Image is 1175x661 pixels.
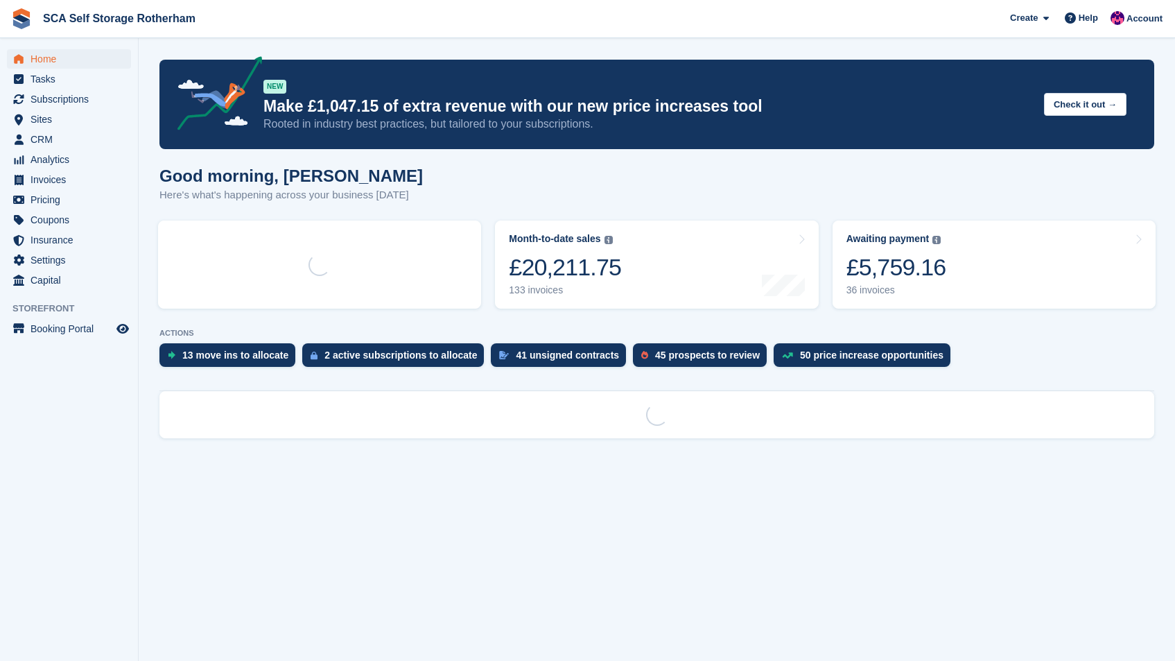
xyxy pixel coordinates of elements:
[159,187,423,203] p: Here's what's happening across your business [DATE]
[114,320,131,337] a: Preview store
[31,210,114,230] span: Coupons
[263,80,286,94] div: NEW
[31,319,114,338] span: Booking Portal
[311,351,317,360] img: active_subscription_to_allocate_icon-d502201f5373d7db506a760aba3b589e785aa758c864c3986d89f69b8ff3...
[495,221,818,309] a: Month-to-date sales £20,211.75 133 invoices
[1111,11,1124,25] img: Sam Chapman
[633,343,774,374] a: 45 prospects to review
[499,351,509,359] img: contract_signature_icon-13c848040528278c33f63329250d36e43548de30e8caae1d1a13099fd9432cc5.svg
[31,110,114,129] span: Sites
[641,351,648,359] img: prospect-51fa495bee0391a8d652442698ab0144808aea92771e9ea1ae160a38d050c398.svg
[263,117,1033,132] p: Rooted in industry best practices, but tailored to your subscriptions.
[846,284,946,296] div: 36 invoices
[12,302,138,316] span: Storefront
[31,69,114,89] span: Tasks
[7,250,131,270] a: menu
[509,233,600,245] div: Month-to-date sales
[7,210,131,230] a: menu
[7,150,131,169] a: menu
[31,230,114,250] span: Insurance
[11,8,32,29] img: stora-icon-8386f47178a22dfd0bd8f6a31ec36ba5ce8667c1dd55bd0f319d3a0aa187defe.svg
[1126,12,1163,26] span: Account
[7,49,131,69] a: menu
[302,343,491,374] a: 2 active subscriptions to allocate
[324,350,477,361] div: 2 active subscriptions to allocate
[800,350,943,361] div: 50 price increase opportunities
[932,236,941,244] img: icon-info-grey-7440780725fd019a000dd9b08b2336e03edf1995a4989e88bcd33f0948082b44.svg
[516,350,619,361] div: 41 unsigned contracts
[7,170,131,189] a: menu
[7,230,131,250] a: menu
[31,190,114,209] span: Pricing
[31,250,114,270] span: Settings
[782,352,793,359] img: price_increase_opportunities-93ffe204e8149a01c8c9dc8f82e8f89637d9d84a8eef4429ea346261dce0b2c0.svg
[509,253,621,282] div: £20,211.75
[159,166,423,185] h1: Good morning, [PERSON_NAME]
[37,7,201,30] a: SCA Self Storage Rotherham
[509,284,621,296] div: 133 invoices
[263,96,1033,117] p: Make £1,047.15 of extra revenue with our new price increases tool
[1079,11,1098,25] span: Help
[7,271,131,290] a: menu
[31,89,114,109] span: Subscriptions
[159,329,1154,338] p: ACTIONS
[846,233,930,245] div: Awaiting payment
[655,350,760,361] div: 45 prospects to review
[7,89,131,109] a: menu
[833,221,1156,309] a: Awaiting payment £5,759.16 36 invoices
[7,69,131,89] a: menu
[166,56,263,135] img: price-adjustments-announcement-icon-8257ccfd72463d97f412b2fc003d46551f7dbcb40ab6d574587a9cd5c0d94...
[182,350,288,361] div: 13 move ins to allocate
[159,343,302,374] a: 13 move ins to allocate
[846,253,946,282] div: £5,759.16
[1010,11,1038,25] span: Create
[31,271,114,290] span: Capital
[7,130,131,149] a: menu
[31,170,114,189] span: Invoices
[31,150,114,169] span: Analytics
[491,343,633,374] a: 41 unsigned contracts
[7,190,131,209] a: menu
[7,319,131,338] a: menu
[1044,93,1126,116] button: Check it out →
[7,110,131,129] a: menu
[31,49,114,69] span: Home
[168,351,175,359] img: move_ins_to_allocate_icon-fdf77a2bb77ea45bf5b3d319d69a93e2d87916cf1d5bf7949dd705db3b84f3ca.svg
[604,236,613,244] img: icon-info-grey-7440780725fd019a000dd9b08b2336e03edf1995a4989e88bcd33f0948082b44.svg
[31,130,114,149] span: CRM
[774,343,957,374] a: 50 price increase opportunities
